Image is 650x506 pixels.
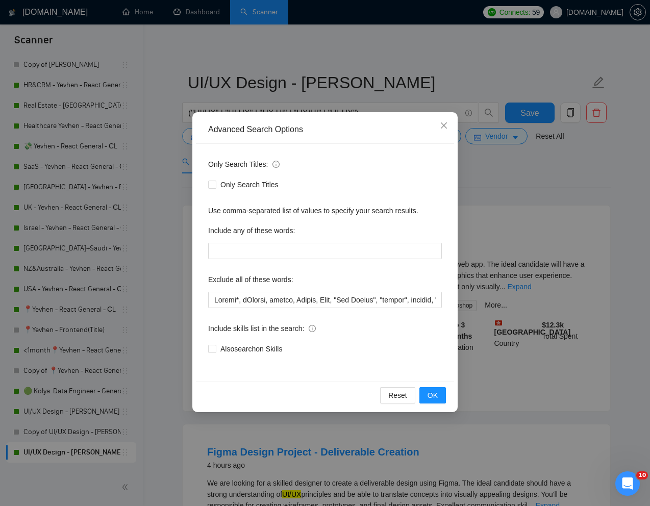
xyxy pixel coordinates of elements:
[419,387,446,403] button: OK
[388,390,407,401] span: Reset
[636,471,648,479] span: 10
[430,112,458,140] button: Close
[440,121,448,130] span: close
[380,387,415,403] button: Reset
[208,222,295,239] label: Include any of these words:
[615,471,640,496] iframe: Intercom live chat
[309,325,316,332] span: info-circle
[428,390,438,401] span: OK
[216,179,283,190] span: Only Search Titles
[208,205,442,216] div: Use comma-separated list of values to specify your search results.
[208,159,280,170] span: Only Search Titles:
[208,323,316,334] span: Include skills list in the search:
[216,343,286,355] span: Also search on Skills
[208,124,442,135] div: Advanced Search Options
[208,271,293,288] label: Exclude all of these words:
[272,161,280,168] span: info-circle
